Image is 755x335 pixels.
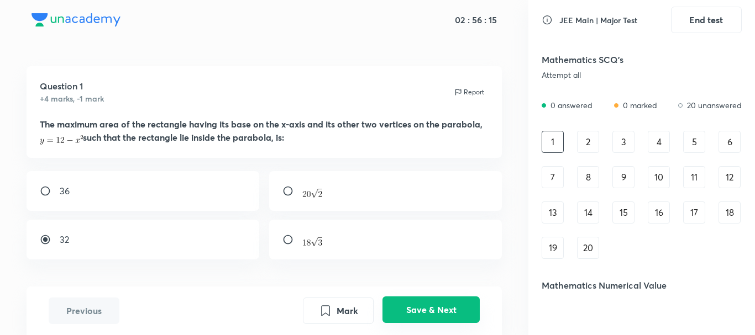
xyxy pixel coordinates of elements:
[486,14,497,25] h5: 15
[542,279,681,292] h5: Mathematics Numerical Value
[719,131,741,153] div: 6
[719,166,741,188] div: 12
[542,53,681,66] h5: Mathematics SCQ's
[542,166,564,188] div: 7
[470,14,486,25] h5: 56 :
[648,131,670,153] div: 4
[40,79,104,93] h5: Question 1
[302,237,323,246] img: 18 \sqrt{3}
[612,201,635,224] div: 15
[577,166,599,188] div: 8
[40,135,83,145] img: y=12-x^2
[612,131,635,153] div: 3
[577,131,599,153] div: 2
[683,201,705,224] div: 17
[648,166,670,188] div: 10
[60,184,70,198] p: 36
[302,189,323,198] img: 20 \sqrt{2}
[455,14,470,25] h5: 02 :
[612,166,635,188] div: 9
[382,296,480,323] button: Save & Next
[40,118,483,143] strong: The maximum area of the rectangle having its base on the x-axis and its other two vertices on the...
[577,201,599,224] div: 14
[648,201,670,224] div: 16
[559,14,637,26] h6: JEE Main | Major Test
[683,131,705,153] div: 5
[623,99,657,111] p: 0 marked
[671,7,742,33] button: End test
[542,71,681,79] div: Attempt all
[542,237,564,259] div: 19
[550,99,593,111] p: 0 answered
[542,131,564,153] div: 1
[303,297,374,324] button: Mark
[719,201,741,224] div: 18
[542,201,564,224] div: 13
[60,233,69,246] p: 32
[577,237,599,259] div: 20
[687,99,742,111] p: 20 unanswered
[464,87,484,97] p: Report
[683,166,705,188] div: 11
[49,297,119,324] button: Previous
[454,88,463,97] img: report icon
[40,93,104,104] h6: +4 marks, -1 mark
